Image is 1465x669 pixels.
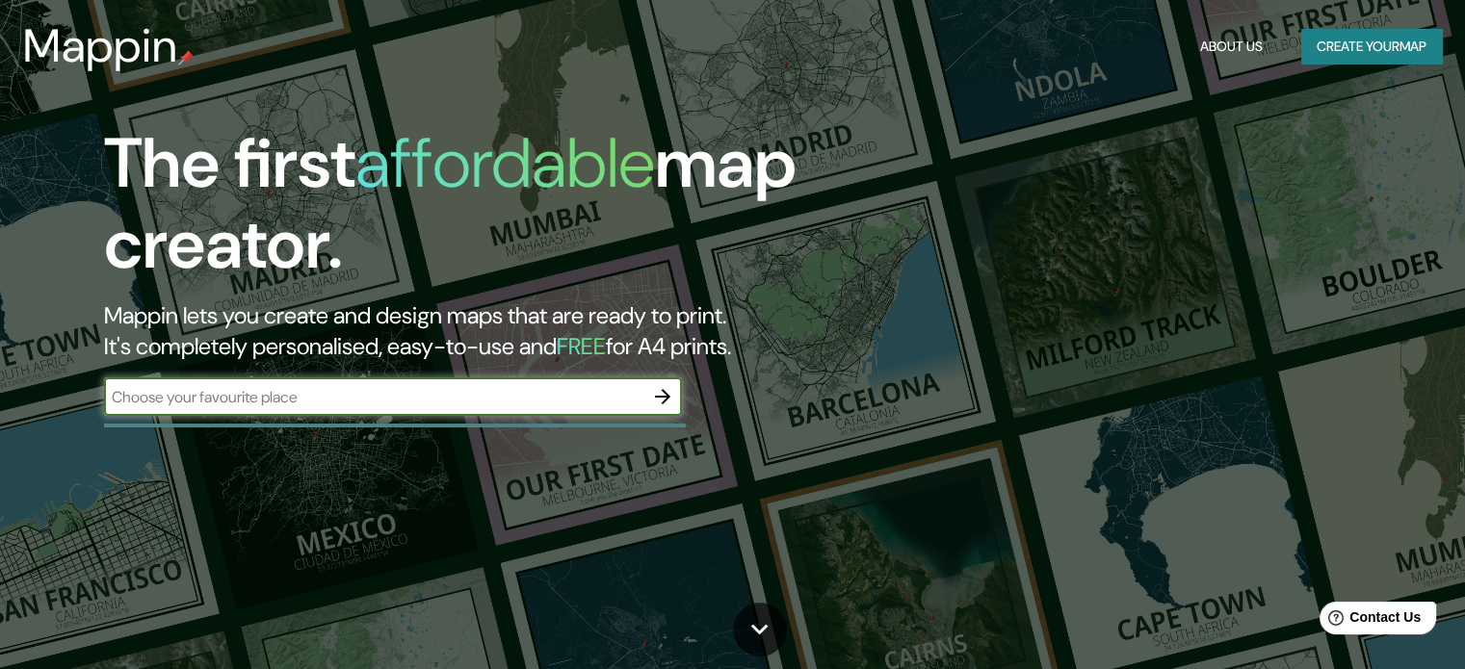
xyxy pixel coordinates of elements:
input: Choose your favourite place [104,386,643,408]
h5: FREE [557,331,606,361]
button: Create yourmap [1301,29,1442,64]
img: mappin-pin [178,50,194,65]
h3: Mappin [23,19,178,73]
h2: Mappin lets you create and design maps that are ready to print. It's completely personalised, eas... [104,300,837,362]
iframe: Help widget launcher [1294,594,1444,648]
h1: The first map creator. [104,123,837,300]
button: About Us [1192,29,1270,64]
h1: affordable [355,118,655,208]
